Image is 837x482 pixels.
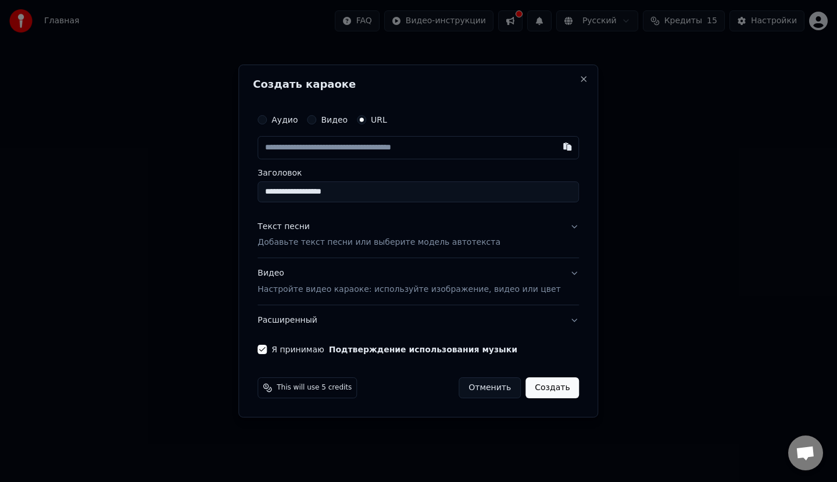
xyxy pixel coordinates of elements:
button: Текст песниДобавьте текст песни или выберите модель автотекста [257,212,579,258]
p: Добавьте текст песни или выберите модель автотекста [257,237,500,249]
div: Текст песни [257,221,310,233]
button: Я принимаю [329,345,517,354]
button: Отменить [459,377,521,398]
button: Создать [525,377,579,398]
button: Расширенный [257,305,579,335]
label: Аудио [271,116,298,124]
h2: Создать караоке [253,79,584,90]
label: Я принимаю [271,345,517,354]
p: Настройте видео караоке: используйте изображение, видео или цвет [257,284,560,295]
span: This will use 5 credits [277,383,352,392]
button: ВидеоНастройте видео караоке: используйте изображение, видео или цвет [257,259,579,305]
label: URL [371,116,387,124]
label: Заголовок [257,169,579,177]
label: Видео [321,116,348,124]
div: Видео [257,268,560,296]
